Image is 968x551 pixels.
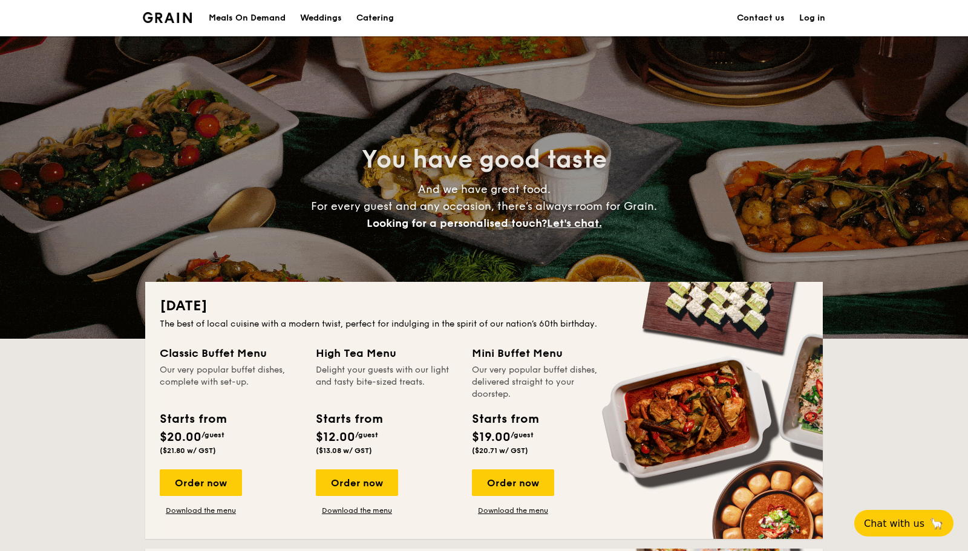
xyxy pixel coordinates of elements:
div: Delight your guests with our light and tasty bite-sized treats. [316,364,457,400]
img: Grain [143,12,192,23]
span: ($20.71 w/ GST) [472,446,528,455]
a: Download the menu [472,506,554,515]
span: /guest [201,431,224,439]
div: Our very popular buffet dishes, complete with set-up. [160,364,301,400]
a: Download the menu [160,506,242,515]
div: Order now [160,469,242,496]
h2: [DATE] [160,296,808,316]
span: 🦙 [929,517,944,530]
span: $12.00 [316,430,355,445]
div: High Tea Menu [316,345,457,362]
span: /guest [355,431,378,439]
span: ($21.80 w/ GST) [160,446,216,455]
a: Logotype [143,12,192,23]
span: $19.00 [472,430,511,445]
span: Looking for a personalised touch? [367,217,547,230]
span: /guest [511,431,534,439]
span: Chat with us [864,518,924,529]
span: And we have great food. For every guest and any occasion, there’s always room for Grain. [311,183,657,230]
span: ($13.08 w/ GST) [316,446,372,455]
div: Starts from [316,410,382,428]
span: Let's chat. [547,217,602,230]
span: $20.00 [160,430,201,445]
div: Classic Buffet Menu [160,345,301,362]
div: Order now [316,469,398,496]
div: Mini Buffet Menu [472,345,613,362]
button: Chat with us🦙 [854,510,953,536]
div: Starts from [472,410,538,428]
div: Starts from [160,410,226,428]
div: Order now [472,469,554,496]
div: Our very popular buffet dishes, delivered straight to your doorstep. [472,364,613,400]
div: The best of local cuisine with a modern twist, perfect for indulging in the spirit of our nation’... [160,318,808,330]
a: Download the menu [316,506,398,515]
span: You have good taste [362,145,607,174]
